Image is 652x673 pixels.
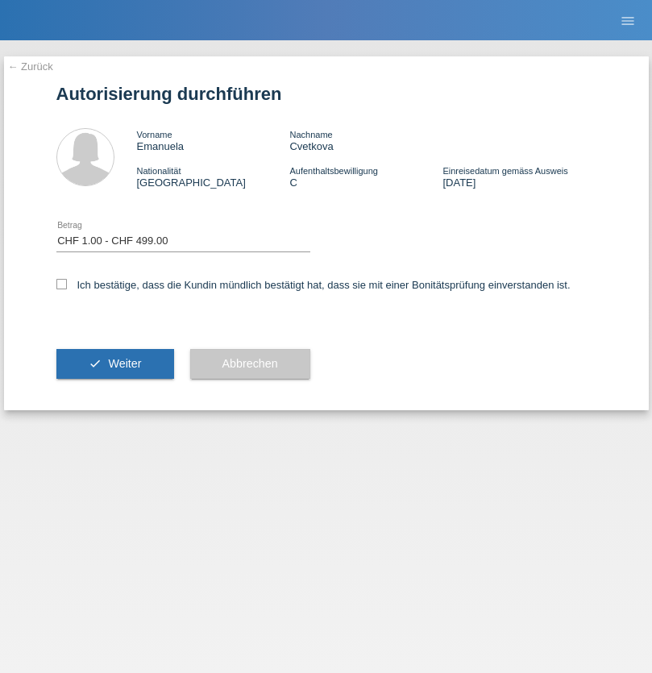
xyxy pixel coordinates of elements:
[612,15,644,25] a: menu
[289,164,442,189] div: C
[56,279,571,291] label: Ich bestätige, dass die Kundin mündlich bestätigt hat, dass sie mit einer Bonitätsprüfung einvers...
[8,60,53,73] a: ← Zurück
[190,349,310,380] button: Abbrechen
[289,166,377,176] span: Aufenthaltsbewilligung
[222,357,278,370] span: Abbrechen
[289,128,442,152] div: Cvetkova
[442,164,596,189] div: [DATE]
[137,128,290,152] div: Emanuela
[137,166,181,176] span: Nationalität
[56,349,174,380] button: check Weiter
[108,357,141,370] span: Weiter
[89,357,102,370] i: check
[442,166,567,176] span: Einreisedatum gemäss Ausweis
[56,84,596,104] h1: Autorisierung durchführen
[620,13,636,29] i: menu
[137,164,290,189] div: [GEOGRAPHIC_DATA]
[137,130,172,139] span: Vorname
[289,130,332,139] span: Nachname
